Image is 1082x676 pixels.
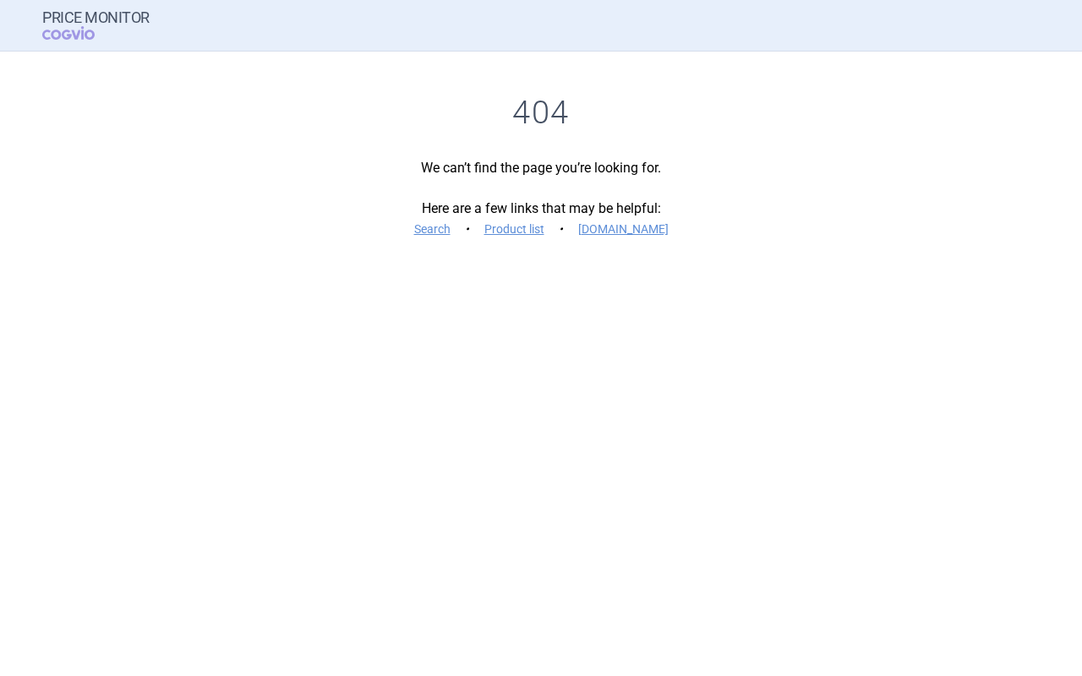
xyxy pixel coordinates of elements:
p: We can’t find the page you’re looking for. Here are a few links that may be helpful: [42,158,1040,239]
span: COGVIO [42,26,118,40]
a: [DOMAIN_NAME] [578,223,669,235]
a: Search [414,223,451,235]
a: Price MonitorCOGVIO [42,9,150,41]
i: • [553,221,570,237]
i: • [459,221,476,237]
strong: Price Monitor [42,9,150,26]
a: Product list [484,223,544,235]
h1: 404 [42,94,1040,133]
